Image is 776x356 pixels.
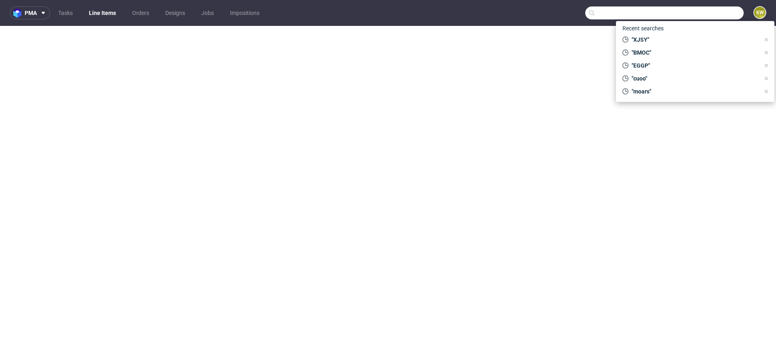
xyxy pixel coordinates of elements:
[127,6,154,19] a: Orders
[225,6,264,19] a: Impositions
[628,61,760,70] span: "EGGP"
[13,8,25,18] img: logo
[160,6,190,19] a: Designs
[53,6,78,19] a: Tasks
[25,10,37,16] span: pma
[619,22,667,35] span: Recent searches
[196,6,219,19] a: Jobs
[628,87,760,95] span: "moars"
[84,6,121,19] a: Line Items
[10,6,50,19] button: pma
[754,7,765,18] figcaption: KW
[628,36,760,44] span: "XJSY"
[628,74,760,83] span: "cuoo"
[628,49,760,57] span: "BMOC"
